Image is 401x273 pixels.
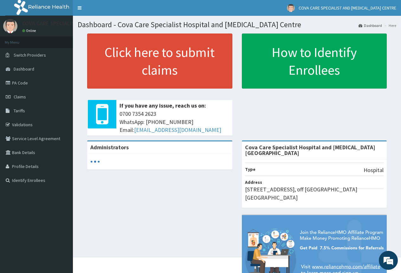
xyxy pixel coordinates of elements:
a: Click here to submit claims [87,34,232,89]
a: [EMAIL_ADDRESS][DOMAIN_NAME] [134,126,221,133]
a: Dashboard [359,23,382,28]
b: Address [245,179,262,185]
b: Type [245,166,255,172]
span: Dashboard [14,66,34,72]
b: Administrators [90,144,129,151]
span: 0700 7354 2623 WhatsApp: [PHONE_NUMBER] Email: [120,110,229,134]
strong: Cova Care Specialist Hospital and [MEDICAL_DATA][GEOGRAPHIC_DATA] [245,144,375,157]
span: Tariffs [14,108,25,114]
a: How to Identify Enrollees [242,34,387,89]
img: User Image [287,4,295,12]
p: [STREET_ADDRESS], off [GEOGRAPHIC_DATA] [GEOGRAPHIC_DATA] [245,185,384,202]
span: Claims [14,94,26,100]
p: COVA CARE SPECIALIST AND [MEDICAL_DATA] CENTRE [22,21,153,26]
b: If you have any issue, reach us on: [120,102,206,109]
svg: audio-loading [90,157,100,166]
img: User Image [3,19,17,33]
span: Switch Providers [14,52,46,58]
h1: Dashboard - Cova Care Specialist Hospital and [MEDICAL_DATA] Centre [78,21,396,29]
a: Online [22,28,37,33]
li: Here [383,23,396,28]
p: Hospital [364,166,384,174]
span: COVA CARE SPECIALIST AND [MEDICAL_DATA] CENTRE [299,5,396,11]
